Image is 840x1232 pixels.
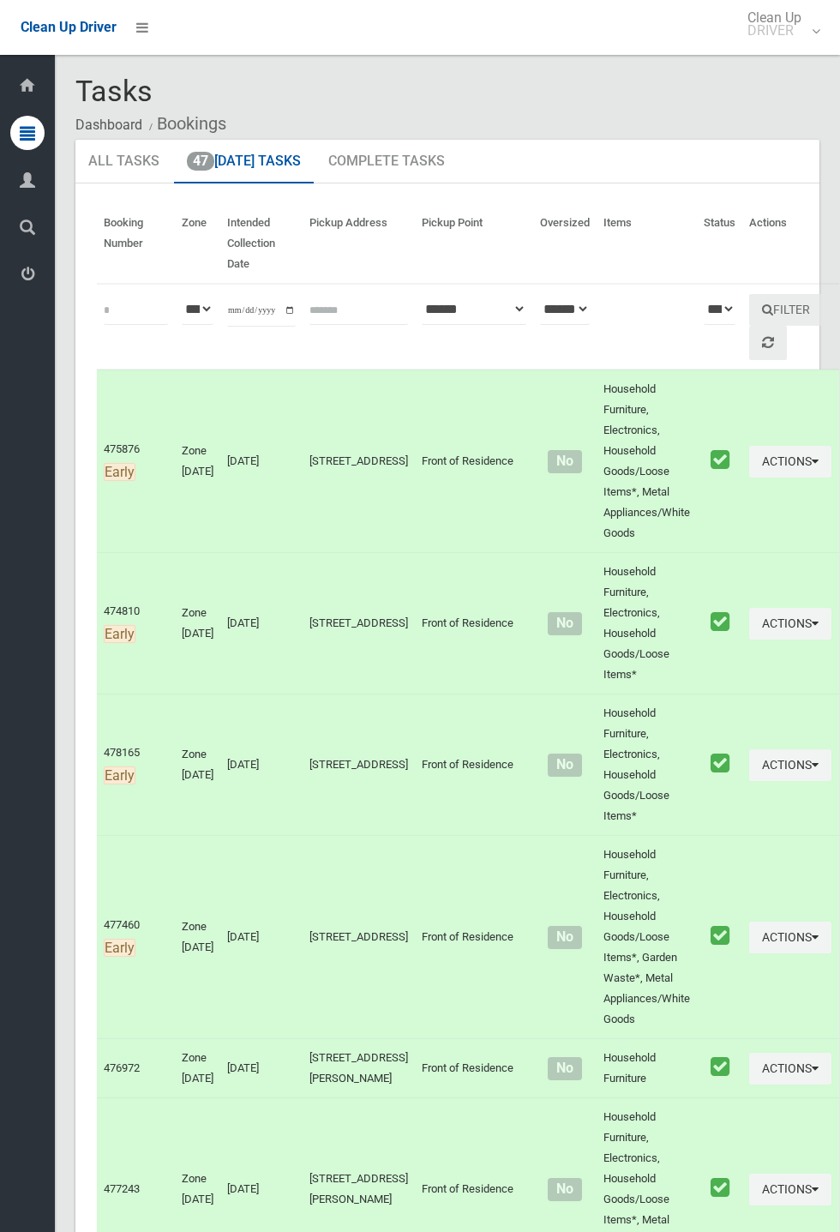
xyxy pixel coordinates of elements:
[97,370,175,553] td: 475876
[415,204,533,284] th: Pickup Point
[548,1178,581,1201] span: No
[749,294,823,326] button: Filter
[175,694,220,836] td: Zone [DATE]
[174,140,314,184] a: 47[DATE] Tasks
[303,370,415,553] td: [STREET_ADDRESS]
[303,553,415,694] td: [STREET_ADDRESS]
[175,370,220,553] td: Zone [DATE]
[548,926,581,949] span: No
[97,204,175,284] th: Booking Number
[21,19,117,35] span: Clean Up Driver
[104,625,135,643] span: Early
[540,1182,590,1197] h4: Normal sized
[548,754,581,777] span: No
[540,930,590,945] h4: Normal sized
[739,11,819,37] span: Clean Up
[415,1039,533,1098] td: Front of Residence
[597,836,697,1039] td: Household Furniture, Electronics, Household Goods/Loose Items*, Garden Waste*, Metal Appliances/W...
[220,370,303,553] td: [DATE]
[697,204,742,284] th: Status
[711,924,729,947] i: Booking marked as collected.
[303,204,415,284] th: Pickup Address
[749,1053,831,1085] button: Actions
[97,1039,175,1098] td: 476972
[711,610,729,633] i: Booking marked as collected.
[303,694,415,836] td: [STREET_ADDRESS]
[303,836,415,1039] td: [STREET_ADDRESS]
[175,1039,220,1098] td: Zone [DATE]
[97,553,175,694] td: 474810
[175,836,220,1039] td: Zone [DATE]
[175,204,220,284] th: Zone
[104,939,135,957] span: Early
[742,204,839,284] th: Actions
[540,454,590,469] h4: Normal sized
[711,448,729,471] i: Booking marked as collected.
[97,694,175,836] td: 478165
[104,766,135,784] span: Early
[749,446,831,478] button: Actions
[749,749,831,781] button: Actions
[220,836,303,1039] td: [DATE]
[415,553,533,694] td: Front of Residence
[187,152,214,171] span: 47
[415,836,533,1039] td: Front of Residence
[749,608,831,640] button: Actions
[97,836,175,1039] td: 477460
[220,204,303,284] th: Intended Collection Date
[747,24,801,37] small: DRIVER
[597,553,697,694] td: Household Furniture, Electronics, Household Goods/Loose Items*
[220,553,303,694] td: [DATE]
[415,694,533,836] td: Front of Residence
[711,1055,729,1078] i: Booking marked as collected.
[540,1061,590,1076] h4: Normal sized
[548,1057,581,1080] span: No
[597,1039,697,1098] td: Household Furniture
[220,694,303,836] td: [DATE]
[533,204,597,284] th: Oversized
[540,758,590,772] h4: Normal sized
[711,1176,729,1199] i: Booking marked as collected.
[597,204,697,284] th: Items
[75,140,172,184] a: All Tasks
[711,752,729,774] i: Booking marked as collected.
[75,117,142,133] a: Dashboard
[75,74,153,108] span: Tasks
[548,612,581,635] span: No
[415,370,533,553] td: Front of Residence
[597,370,697,553] td: Household Furniture, Electronics, Household Goods/Loose Items*, Metal Appliances/White Goods
[749,1174,831,1205] button: Actions
[175,553,220,694] td: Zone [DATE]
[540,616,590,631] h4: Normal sized
[597,694,697,836] td: Household Furniture, Electronics, Household Goods/Loose Items*
[315,140,458,184] a: Complete Tasks
[303,1039,415,1098] td: [STREET_ADDRESS][PERSON_NAME]
[220,1039,303,1098] td: [DATE]
[145,108,226,140] li: Bookings
[21,15,117,40] a: Clean Up Driver
[548,450,581,473] span: No
[104,463,135,481] span: Early
[749,922,831,953] button: Actions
